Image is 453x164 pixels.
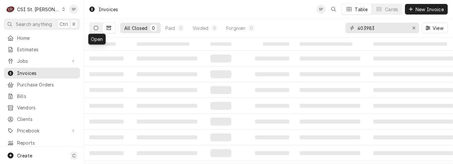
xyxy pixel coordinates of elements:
[152,25,155,32] div: 0
[300,120,360,124] span: ‌
[4,44,80,55] a: Estimates
[73,21,76,28] span: K
[385,6,398,13] div: Cards
[17,139,77,146] span: Reports
[137,57,197,60] span: ‌
[17,6,60,13] div: CSI St. [PERSON_NAME]
[89,72,124,76] span: ‌
[255,72,289,76] span: ‌
[4,137,80,148] a: Reports
[210,86,231,94] span: ‌
[124,25,148,32] div: All Closed
[300,42,352,46] span: ‌
[4,18,80,30] button: Search anythingCtrlK
[179,25,183,32] div: 0
[72,152,76,159] span: C
[137,135,197,139] span: ‌
[6,5,15,14] div: CSI St. Louis's Avatar
[255,104,289,108] span: ‌
[210,118,231,126] span: ‌
[210,70,231,78] span: ‌
[137,151,197,155] span: ‌
[89,135,124,139] span: ‌
[300,72,360,76] span: ‌
[193,25,208,32] div: Voided
[17,35,77,41] span: Home
[4,56,80,66] a: Go to Jobs
[4,68,80,79] a: Invoices
[89,88,124,92] span: ‌
[137,120,197,124] span: ‌
[4,91,80,102] a: Bills
[69,5,78,14] div: Shelley Politte's Avatar
[89,57,124,60] span: ‌
[328,4,339,14] button: Open search
[17,70,77,77] span: Invoices
[263,42,289,46] span: ‌
[17,116,77,123] span: Clients
[317,5,326,14] div: Shelley Politte's Avatar
[17,58,67,64] span: Jobs
[300,135,360,139] span: ‌
[255,120,289,124] span: ‌
[16,21,52,28] span: Search anything
[210,55,231,62] span: ‌
[300,57,360,60] span: ‌
[17,81,77,88] span: Purchase Orders
[414,6,445,13] span: New Invoice
[212,25,216,32] div: 0
[317,5,326,14] div: SP
[255,135,289,139] span: ‌
[300,151,360,155] span: ‌
[137,72,197,76] span: ‌
[84,37,453,164] table: All Closed Invoices List Loading
[250,25,253,32] div: 0
[255,151,289,155] span: ‌
[137,88,197,92] span: ‌
[137,104,197,108] span: ‌
[355,6,368,13] div: Table
[422,23,448,33] button: View
[89,104,124,108] span: ‌
[300,104,360,108] span: ‌
[88,34,106,45] div: Open
[300,88,360,92] span: ‌
[4,114,80,125] a: Clients
[165,25,175,32] div: Paid
[373,42,447,46] span: ‌
[69,5,78,14] div: SP
[4,102,80,113] a: Vendors
[89,151,124,155] span: ‌
[6,5,15,14] div: C
[255,57,289,60] span: ‌
[60,21,68,28] span: Ctrl
[17,46,77,53] span: Estimates
[137,42,189,46] span: ‌
[210,102,231,110] span: ‌
[4,125,80,136] a: Go to Pricebook
[17,93,77,100] span: Bills
[357,23,407,33] input: Keyword search
[17,104,77,111] span: Vendors
[89,120,124,124] span: ‌
[431,25,445,32] span: View
[255,88,289,92] span: ‌
[17,153,32,158] span: Create
[226,25,245,32] div: Forgiven
[210,133,231,141] span: ‌
[4,79,80,90] a: Purchase Orders
[4,33,80,43] a: Home
[409,23,419,33] button: Erase input
[405,4,448,14] button: New Invoice
[210,149,231,157] span: ‌
[210,42,231,46] span: ‌
[17,127,67,134] span: Pricebook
